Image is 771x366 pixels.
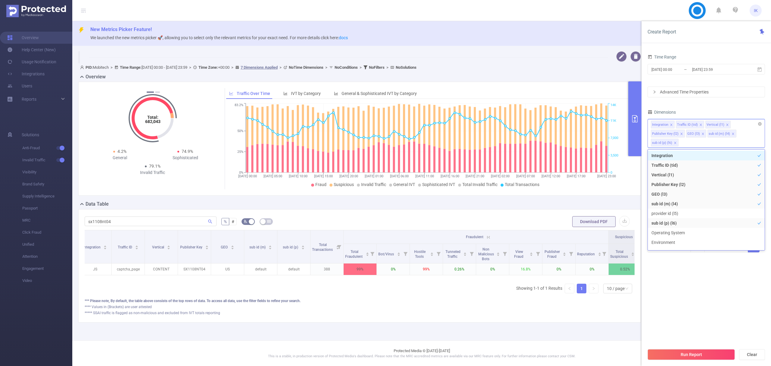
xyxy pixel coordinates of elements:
[680,132,683,136] i: icon: close
[567,244,575,263] i: Filter menu
[410,263,443,275] p: 99%
[83,245,101,249] span: Integration
[72,340,771,366] footer: Protected Media © [DATE]-[DATE]
[691,65,740,74] input: End date
[86,65,93,70] b: PID:
[22,263,72,275] span: Engagement
[339,174,358,178] tspan: [DATE] 20:00
[238,174,257,178] tspan: [DATE] 00:00
[648,55,676,59] span: Time Range
[79,263,111,275] p: JS
[7,32,39,44] a: Overview
[648,228,765,238] li: Operating System
[631,251,635,255] div: Sort
[758,122,762,126] i: icon: close-circle
[167,245,170,246] i: icon: caret-up
[568,287,571,290] i: icon: left
[476,263,509,275] p: 0%
[677,121,698,129] div: Traffic ID (tid)
[648,151,765,160] li: Integration
[757,173,761,177] i: icon: check
[430,254,434,255] i: icon: caret-down
[577,284,586,293] li: 1
[577,252,596,256] span: Reputation
[648,110,676,115] span: Dimensions
[739,349,765,360] button: Clear
[651,130,685,137] li: Publisher Key (l2)
[118,245,133,249] span: Traffic ID
[726,123,729,127] i: icon: close
[153,155,218,161] div: Sophisticated
[86,200,109,208] h2: Data Table
[648,218,765,228] li: sub id (p) (l6)
[361,182,386,187] span: Invalid Traffic
[462,182,498,187] span: Total Invalid Traffic
[463,251,467,255] div: Sort
[757,183,761,186] i: icon: check
[648,209,765,218] li: provider id (l5)
[648,180,765,189] li: Publisher Key (l2)
[652,130,679,138] div: Publisher Key (l2)
[648,29,676,35] span: Create Report
[231,245,234,246] i: icon: caret-up
[277,263,310,275] p: default
[22,190,72,202] span: Supply Intelligence
[610,136,618,140] tspan: 7,000
[109,65,114,70] span: >
[542,263,575,275] p: 0%
[393,182,415,187] span: General IVT
[187,65,193,70] span: >
[205,245,209,248] div: Sort
[283,91,288,96] i: icon: bar-chart
[491,174,510,178] tspan: [DATE] 02:00
[572,216,616,227] button: Download PDF
[7,56,56,68] a: Usage Notification
[757,221,761,225] i: icon: check
[757,202,761,206] i: icon: check
[610,153,618,157] tspan: 3,500
[625,287,629,291] i: icon: down
[397,254,400,255] i: icon: caret-down
[648,247,765,257] li: Browser
[757,192,761,196] i: icon: check
[651,65,700,74] input: Start date
[648,199,765,209] li: sub id (m) (l4)
[22,275,72,287] span: Video
[757,231,761,235] i: icon: check
[235,103,243,107] tspan: 83.2%
[22,166,72,178] span: Visibility
[135,245,139,248] div: Sort
[364,174,383,178] tspan: [DATE] 01:00
[651,139,679,147] li: sub id (p) (l6)
[607,284,625,293] div: 10 / page
[497,251,500,253] i: icon: caret-up
[117,149,126,154] span: 4.2%
[633,244,641,263] i: Filter menu
[229,65,235,70] span: >
[22,154,72,166] span: Invalid Traffic
[466,174,484,178] tspan: [DATE] 21:00
[301,245,305,248] div: Sort
[686,130,706,137] li: GEO (l3)
[104,247,107,249] i: icon: caret-down
[396,65,417,70] b: No Solutions
[545,250,560,259] span: Publisher Fraud
[120,169,186,176] div: Invalid Traffic
[445,250,460,259] span: Tunneled Traffic
[653,90,656,94] i: icon: right
[335,230,343,263] i: Filter menu
[534,244,542,263] i: Filter menu
[182,149,193,154] span: 74.9%
[600,244,608,263] i: Filter menu
[701,132,704,136] i: icon: close
[237,150,243,154] tspan: 25%
[22,226,72,238] span: Click Fraud
[85,304,635,310] div: **** Values in (Brackets) are user attested
[422,182,455,187] span: Sophisticated IVT
[237,91,270,96] span: Traffic Over Time
[314,174,332,178] tspan: [DATE] 15:00
[598,251,601,253] i: icon: caret-up
[323,65,329,70] span: >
